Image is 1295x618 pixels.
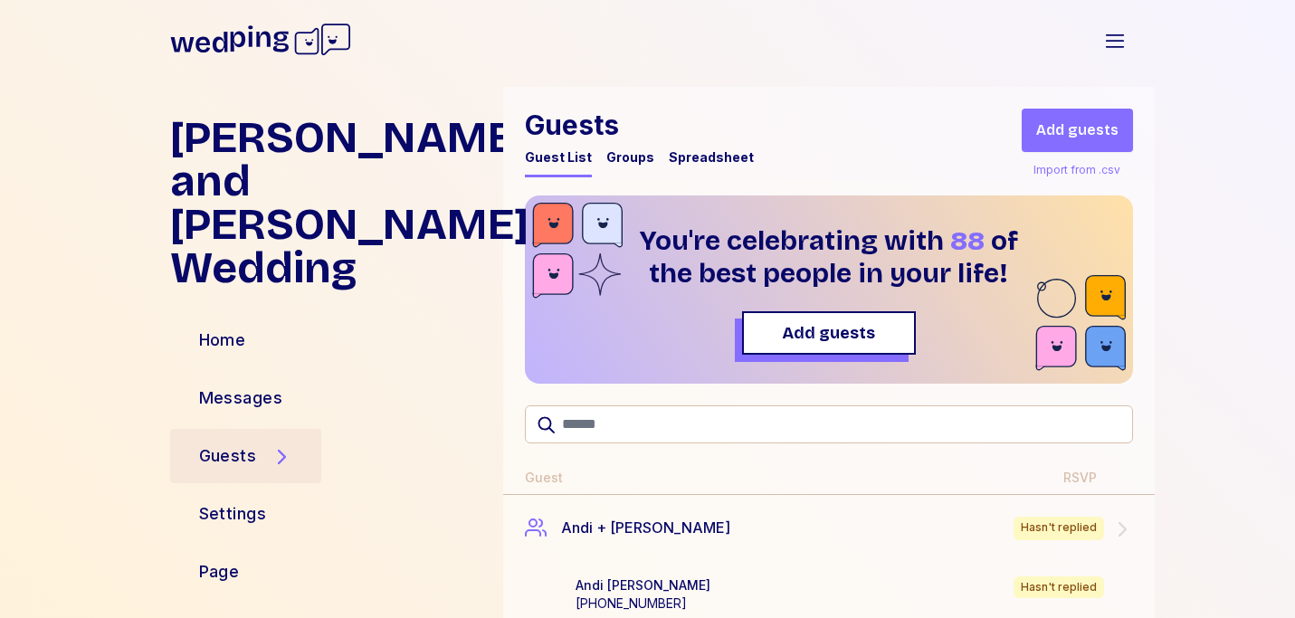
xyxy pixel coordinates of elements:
div: Groups [606,148,654,166]
div: Andi [PERSON_NAME] [576,576,710,594]
div: Hasn't replied [1014,576,1104,598]
img: guest-accent-tl.svg [532,203,623,304]
div: Hasn't replied [1014,517,1104,540]
div: [PHONE_NUMBER] [576,594,710,613]
h1: You're celebrating with of the best people in your life! [637,224,1021,290]
div: Page [199,559,240,585]
div: Home [199,328,246,353]
span: Andi + [PERSON_NAME] [561,517,730,540]
span: Add guests [1036,119,1119,141]
span: 88 [950,224,985,257]
div: Spreadsheet [669,148,754,166]
div: Messages [199,385,283,411]
div: Guest List [525,148,592,166]
div: RSVP [1063,469,1097,487]
span: Add guests [782,320,875,346]
h1: [PERSON_NAME] and [PERSON_NAME] Wedding [170,116,489,290]
div: Settings [199,501,267,527]
h1: Guests [525,109,754,141]
button: Add guests [1022,109,1133,152]
div: Guest [525,469,563,487]
img: guest-accent-br.svg [1035,275,1126,376]
button: Add guests [742,311,916,355]
div: Import from .csv [1030,159,1124,181]
div: Guests [199,443,257,469]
